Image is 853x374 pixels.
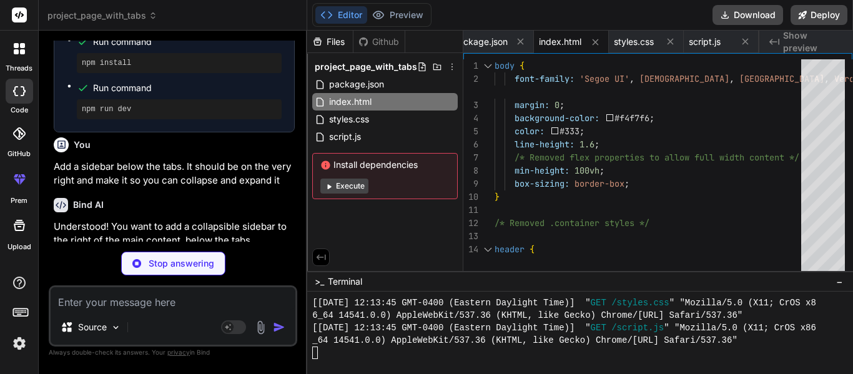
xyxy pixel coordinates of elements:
span: } [495,191,500,202]
label: prem [11,195,27,206]
span: Run command [93,82,282,94]
pre: npm run dev [82,104,277,114]
span: line-height: [515,139,574,150]
span: index.html [328,94,373,109]
div: 11 [463,204,478,217]
span: border-box [574,178,624,189]
label: GitHub [7,149,31,159]
span: ; [580,125,585,137]
span: ; [650,112,655,124]
span: [GEOGRAPHIC_DATA] [739,73,824,84]
button: Preview [367,6,428,24]
span: GET [591,322,606,334]
div: 9 [463,177,478,190]
span: Install dependencies [320,159,450,171]
span: [DEMOGRAPHIC_DATA] [639,73,729,84]
span: color: [515,125,545,137]
label: Upload [7,242,31,252]
div: 8 [463,164,478,177]
div: 14 [463,243,478,256]
span: , [729,73,734,84]
span: 0 [555,99,560,111]
label: threads [6,63,32,74]
span: /styles.css [611,297,669,309]
span: ; [594,139,599,150]
span: min-height: [515,165,569,176]
span: " "Mozilla/5.0 (X11; CrOS x86 [664,322,816,334]
span: script.js [328,129,362,144]
span: body [495,60,515,71]
button: Editor [315,6,367,24]
span: script.js [689,36,721,48]
div: 12 [463,217,478,230]
span: , [629,73,634,84]
pre: npm install [82,58,277,68]
button: Execute [320,179,368,194]
span: _64 14541.0.0) AppleWebKit/537.36 (KHTML, like Gecko) Chrome/[URL] Safari/537.36" [312,334,737,347]
span: ; [599,165,604,176]
span: GET [591,297,606,309]
span: styles.css [328,112,370,127]
span: ; [560,99,565,111]
div: 4 [463,112,478,125]
span: project_page_with_tabs [47,9,157,22]
span: [[DATE] 12:13:45 GMT-0400 (Eastern Daylight Time)] " [312,322,590,334]
span: " "Mozilla/5.0 (X11; CrOS x8 [669,297,816,309]
span: margin: [515,99,550,111]
p: Always double-check its answers. Your in Bind [49,347,297,358]
button: Deploy [791,5,847,25]
span: #f4f7f6 [615,112,650,124]
label: code [11,105,28,116]
span: 1.6 [579,139,594,150]
h6: Bind AI [73,199,104,211]
span: Terminal [328,275,362,288]
span: project_page_with_tabs [315,61,417,73]
div: 6 [463,138,478,151]
span: header [495,244,525,255]
span: >_ [315,275,324,288]
h6: You [74,139,91,151]
span: styles.css [614,36,654,48]
span: /* Removed flex properties to allow full width con [515,152,764,163]
span: box-sizing: [515,178,569,189]
span: background-color: [515,112,599,124]
div: Github [353,36,405,48]
button: − [834,272,846,292]
span: − [836,275,843,288]
span: ; [624,178,629,189]
span: index.html [539,36,581,48]
p: Stop answering [149,257,214,270]
p: Add a sidebar below the tabs. It should be on the very right and make it so you can collapse and ... [54,160,295,188]
span: /* Removed .container styles */ [495,217,649,229]
span: Run command [93,36,282,48]
span: #333 [560,125,580,137]
div: 7 [463,151,478,164]
img: settings [9,333,30,354]
div: 1 [463,59,478,72]
div: Click to collapse the range. [480,59,496,72]
p: Source [78,321,107,333]
button: Download [712,5,783,25]
div: 13 [463,230,478,243]
img: icon [273,321,285,333]
span: { [530,244,535,255]
div: 3 [463,99,478,112]
span: 'Segoe UI' [579,73,629,84]
span: [[DATE] 12:13:45 GMT-0400 (Eastern Daylight Time)] " [312,297,590,309]
div: Files [307,36,353,48]
span: font-family: [515,73,574,84]
img: Pick Models [111,322,121,333]
span: package.json [328,77,385,92]
div: 2 [463,72,478,86]
span: Show preview [783,29,843,54]
div: 5 [463,125,478,138]
div: 10 [463,190,478,204]
div: Click to collapse the range. [480,243,496,256]
img: attachment [254,320,268,335]
span: privacy [167,348,190,356]
span: 6_64 14541.0.0) AppleWebKit/537.36 (KHTML, like Gecko) Chrome/[URL] Safari/537.36" [312,309,742,322]
span: tent */ [764,152,799,163]
span: 100vh [574,165,599,176]
span: { [520,60,525,71]
span: package.json [453,36,508,48]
